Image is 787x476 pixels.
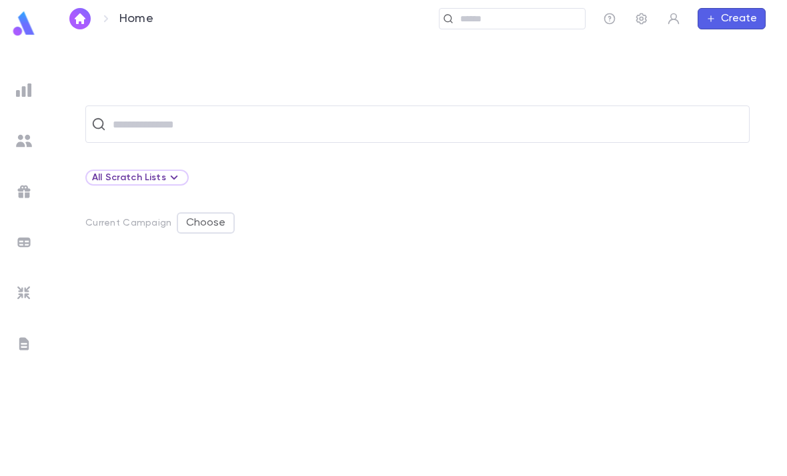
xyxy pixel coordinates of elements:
[16,82,32,98] img: reports_grey.c525e4749d1bce6a11f5fe2a8de1b229.svg
[11,11,37,37] img: logo
[85,170,189,186] div: All Scratch Lists
[16,133,32,149] img: students_grey.60c7aba0da46da39d6d829b817ac14fc.svg
[119,11,153,26] p: Home
[177,212,235,234] button: Choose
[16,285,32,301] img: imports_grey.530a8a0e642e233f2baf0ef88e8c9fcb.svg
[16,234,32,250] img: batches_grey.339ca447c9d9533ef1741baa751efc33.svg
[85,218,171,228] p: Current Campaign
[698,8,766,29] button: Create
[16,336,32,352] img: letters_grey.7941b92b52307dd3b8a917253454ce1c.svg
[92,170,182,186] div: All Scratch Lists
[72,13,88,24] img: home_white.a664292cf8c1dea59945f0da9f25487c.svg
[16,184,32,200] img: campaigns_grey.99e729a5f7ee94e3726e6486bddda8f1.svg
